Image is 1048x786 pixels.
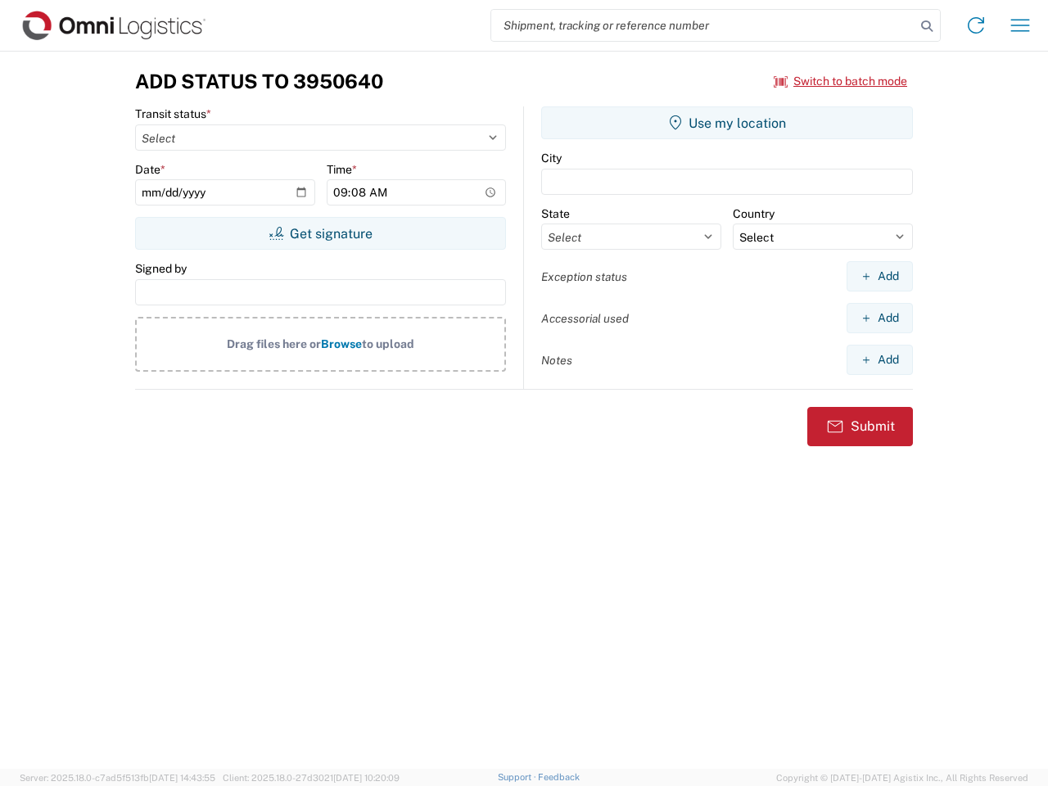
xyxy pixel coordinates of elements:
[807,407,913,446] button: Submit
[135,162,165,177] label: Date
[227,337,321,350] span: Drag files here or
[541,206,570,221] label: State
[327,162,357,177] label: Time
[223,773,400,783] span: Client: 2025.18.0-27d3021
[149,773,215,783] span: [DATE] 14:43:55
[541,151,562,165] label: City
[774,68,907,95] button: Switch to batch mode
[491,10,915,41] input: Shipment, tracking or reference number
[541,311,629,326] label: Accessorial used
[362,337,414,350] span: to upload
[20,773,215,783] span: Server: 2025.18.0-c7ad5f513fb
[538,772,580,782] a: Feedback
[847,261,913,291] button: Add
[135,106,211,121] label: Transit status
[333,773,400,783] span: [DATE] 10:20:09
[135,261,187,276] label: Signed by
[135,70,383,93] h3: Add Status to 3950640
[135,217,506,250] button: Get signature
[541,269,627,284] label: Exception status
[498,772,539,782] a: Support
[776,770,1028,785] span: Copyright © [DATE]-[DATE] Agistix Inc., All Rights Reserved
[847,345,913,375] button: Add
[541,106,913,139] button: Use my location
[733,206,775,221] label: Country
[321,337,362,350] span: Browse
[847,303,913,333] button: Add
[541,353,572,368] label: Notes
